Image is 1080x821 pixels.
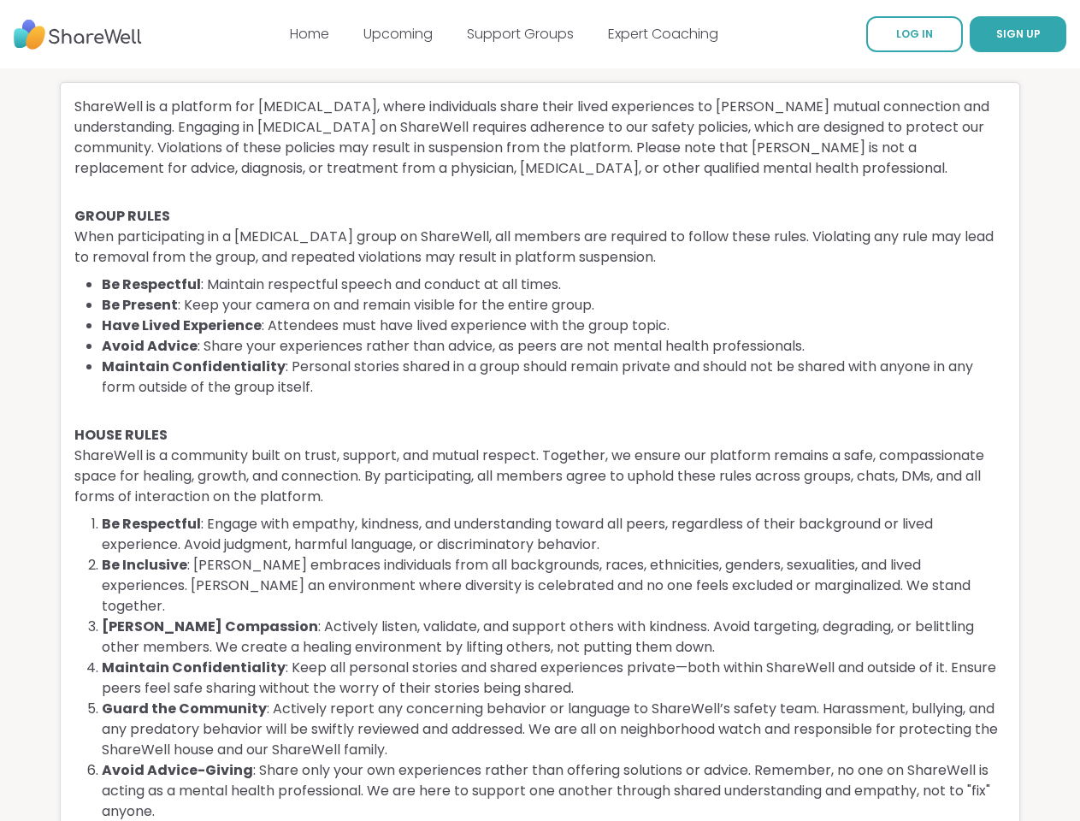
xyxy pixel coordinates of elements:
li: : Maintain respectful speech and conduct at all times. [102,275,1006,295]
li: : Actively report any concerning behavior or language to ShareWell’s safety team. Harassment, bul... [102,699,1006,760]
b: Maintain Confidentiality [102,357,286,376]
a: Upcoming [363,24,433,44]
p: ShareWell is a community built on trust, support, and mutual respect. Together, we ensure our pla... [74,446,1006,507]
a: Home [290,24,329,44]
li: : Keep your camera on and remain visible for the entire group. [102,295,1006,316]
img: ShareWell Nav Logo [14,11,142,58]
li: : Actively listen, validate, and support others with kindness. Avoid targeting, degrading, or bel... [102,617,1006,658]
b: Avoid Advice-Giving [102,760,253,780]
b: Have Lived Experience [102,316,262,335]
b: Maintain Confidentiality [102,658,286,677]
li: : Engage with empathy, kindness, and understanding toward all peers, regardless of their backgrou... [102,514,1006,555]
li: : Personal stories shared in a group should remain private and should not be shared with anyone i... [102,357,1006,398]
li: : [PERSON_NAME] embraces individuals from all backgrounds, races, ethnicities, genders, sexualiti... [102,555,1006,617]
h4: HOUSE RULES [74,425,1006,446]
a: Expert Coaching [608,24,718,44]
li: : Share your experiences rather than advice, as peers are not mental health professionals. [102,336,1006,357]
b: Be Inclusive [102,555,187,575]
b: Be Present [102,295,178,315]
p: When participating in a [MEDICAL_DATA] group on ShareWell, all members are required to follow the... [74,227,1006,268]
b: Avoid Advice [102,336,198,356]
b: [PERSON_NAME] Compassion [102,617,318,636]
span: SIGN UP [996,27,1041,41]
b: Be Respectful [102,275,201,294]
a: Support Groups [467,24,574,44]
li: : Attendees must have lived experience with the group topic. [102,316,1006,336]
button: SIGN UP [970,16,1066,52]
a: LOG IN [866,16,963,52]
b: Be Respectful [102,514,201,534]
p: ShareWell is a platform for [MEDICAL_DATA], where individuals share their lived experiences to [P... [74,97,1006,179]
b: Guard the Community [102,699,267,718]
li: : Keep all personal stories and shared experiences private—both within ShareWell and outside of i... [102,658,1006,699]
span: LOG IN [896,27,933,41]
h4: GROUP RULES [74,206,1006,227]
